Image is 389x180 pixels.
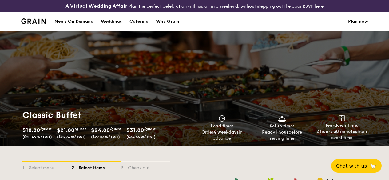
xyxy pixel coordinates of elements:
div: 3 - Check out [121,162,170,171]
span: Lead time: [211,123,233,129]
span: /guest [144,127,156,131]
div: Catering [129,12,149,31]
span: $21.80 [57,127,74,134]
span: /guest [74,127,86,131]
strong: 2 hours 30 minutes [316,129,357,134]
div: Weddings [101,12,122,31]
a: Logotype [21,18,46,24]
button: Chat with us🦙 [331,159,382,173]
a: Plan now [348,12,368,31]
div: Plan the perfect celebration with us, all in a weekend, without stepping out the door. [65,2,324,10]
span: Teardown time: [325,123,359,128]
span: Setup time: [270,123,294,129]
a: Catering [126,12,152,31]
span: ($34.66 w/ GST) [126,135,156,139]
span: /guest [110,127,121,131]
span: $18.80 [22,127,40,134]
span: ($20.49 w/ GST) [22,135,52,139]
div: Ready before serving time [254,129,309,142]
a: Weddings [97,12,126,31]
div: from event time [314,129,369,141]
div: 1 - Select menu [22,162,72,171]
strong: 1 hour [275,130,288,135]
span: ($23.76 w/ GST) [57,135,86,139]
div: Order in advance [195,129,250,142]
span: 🦙 [369,162,377,170]
strong: 4 weekdays [213,130,239,135]
div: 2 - Select items [72,162,121,171]
div: Meals On Demand [54,12,93,31]
h4: A Virtual Wedding Affair [65,2,127,10]
img: icon-dish.430c3a2e.svg [277,115,287,122]
span: /guest [40,127,52,131]
a: RSVP here [303,4,324,9]
h1: Classic Buffet [22,110,192,121]
span: $24.80 [91,127,110,134]
a: Why Grain [152,12,183,31]
span: ($27.03 w/ GST) [91,135,120,139]
span: $31.80 [126,127,144,134]
img: Grain [21,18,46,24]
img: icon-clock.2db775ea.svg [217,115,227,122]
div: Why Grain [156,12,179,31]
a: Meals On Demand [51,12,97,31]
span: Chat with us [336,163,367,169]
img: icon-teardown.65201eee.svg [339,115,345,121]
